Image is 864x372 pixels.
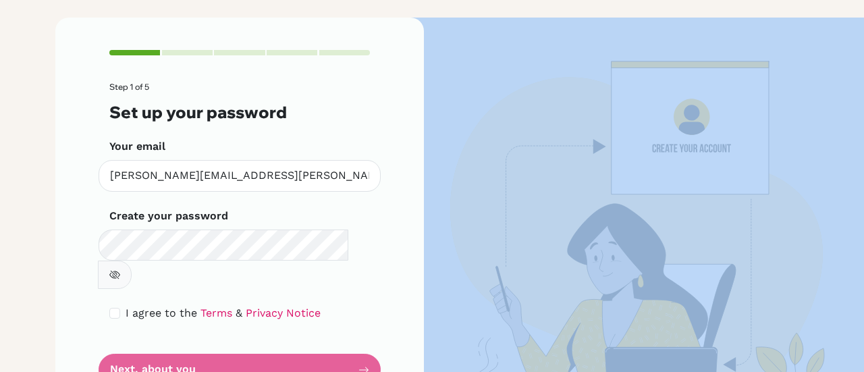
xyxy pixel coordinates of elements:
[99,160,381,192] input: Insert your email*
[109,103,370,122] h3: Set up your password
[246,307,321,319] a: Privacy Notice
[109,208,228,224] label: Create your password
[109,82,149,92] span: Step 1 of 5
[126,307,197,319] span: I agree to the
[200,307,232,319] a: Terms
[109,138,165,155] label: Your email
[236,307,242,319] span: &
